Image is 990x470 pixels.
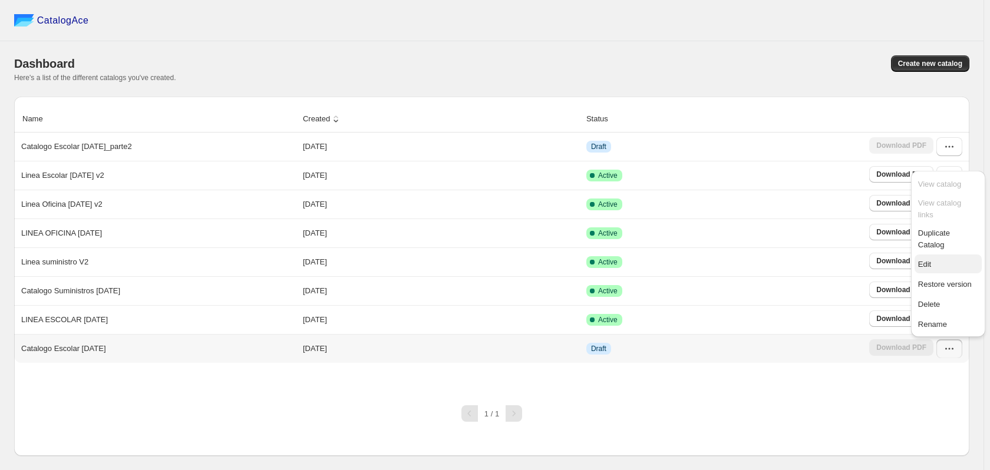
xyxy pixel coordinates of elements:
p: LINEA ESCOLAR [DATE] [21,314,108,326]
td: [DATE] [299,334,583,363]
a: Download PDF [869,224,933,240]
p: Linea Oficina [DATE] v2 [21,198,103,210]
a: Download PDF [869,282,933,298]
span: Active [598,286,618,296]
td: [DATE] [299,133,583,161]
button: Created [301,108,344,130]
span: CatalogAce [37,15,89,27]
span: Here's a list of the different catalogs you've created. [14,74,176,82]
span: Download PDF [876,198,926,208]
span: Active [598,171,618,180]
span: Duplicate Catalog [918,229,950,249]
span: Active [598,200,618,209]
p: Linea suministro V2 [21,256,88,268]
a: Download PDF [869,310,933,327]
a: Download PDF [869,166,933,183]
span: Active [598,315,618,325]
span: Edit [918,260,931,269]
span: Active [598,229,618,238]
span: Download PDF [876,314,926,323]
td: [DATE] [299,219,583,247]
p: Catalogo Suministros [DATE] [21,285,120,297]
p: Catalogo Escolar [DATE]_parte2 [21,141,132,153]
p: LINEA OFICINA [DATE] [21,227,102,239]
span: Download PDF [876,256,926,266]
span: Draft [591,344,606,353]
span: Dashboard [14,57,75,70]
p: Linea Escolar [DATE] v2 [21,170,104,181]
button: Status [585,108,622,130]
span: Rename [918,320,947,329]
td: [DATE] [299,190,583,219]
span: Delete [918,300,940,309]
td: [DATE] [299,276,583,305]
p: Catalogo Escolar [DATE] [21,343,106,355]
span: View catalog [918,180,961,188]
span: 1 / 1 [484,409,499,418]
span: Download PDF [876,227,926,237]
td: [DATE] [299,161,583,190]
span: Create new catalog [898,59,962,68]
button: Name [21,108,57,130]
span: Download PDF [876,285,926,294]
td: [DATE] [299,305,583,334]
span: Active [598,257,618,267]
td: [DATE] [299,247,583,276]
span: View catalog links [918,198,961,219]
span: Download PDF [876,170,926,179]
span: Draft [591,142,606,151]
a: Download PDF [869,253,933,269]
button: Create new catalog [891,55,969,72]
img: catalog ace [14,14,34,27]
span: Restore version [918,280,972,289]
a: Download PDF [869,195,933,211]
